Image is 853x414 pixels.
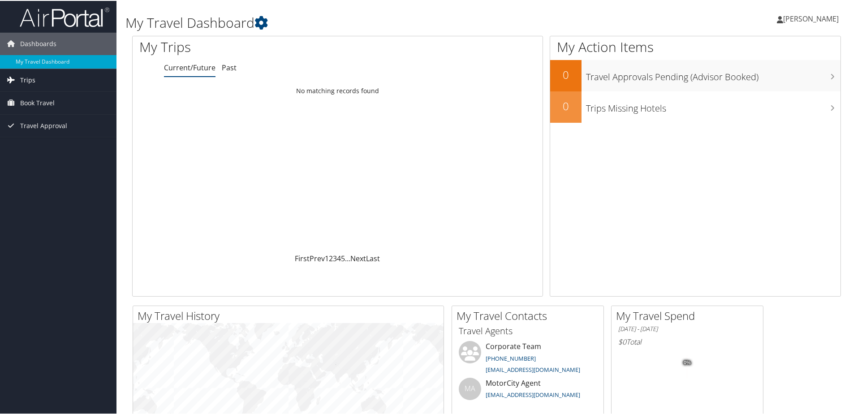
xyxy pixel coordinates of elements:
[133,82,543,98] td: No matching records found
[329,253,333,263] a: 2
[125,13,607,31] h1: My Travel Dashboard
[454,340,601,377] li: Corporate Team
[295,253,310,263] a: First
[618,336,626,346] span: $0
[333,253,337,263] a: 3
[20,114,67,136] span: Travel Approval
[20,68,35,91] span: Trips
[586,97,840,114] h3: Trips Missing Hotels
[337,253,341,263] a: 4
[325,253,329,263] a: 1
[550,66,582,82] h2: 0
[310,253,325,263] a: Prev
[138,307,444,323] h2: My Travel History
[783,13,839,23] span: [PERSON_NAME]
[20,6,109,27] img: airportal-logo.png
[341,253,345,263] a: 5
[486,365,580,373] a: [EMAIL_ADDRESS][DOMAIN_NAME]
[684,359,691,365] tspan: 0%
[550,98,582,113] h2: 0
[350,253,366,263] a: Next
[454,377,601,406] li: MotorCity Agent
[550,91,840,122] a: 0Trips Missing Hotels
[345,253,350,263] span: …
[586,65,840,82] h3: Travel Approvals Pending (Advisor Booked)
[459,377,481,399] div: MA
[550,59,840,91] a: 0Travel Approvals Pending (Advisor Booked)
[459,324,597,336] h3: Travel Agents
[486,354,536,362] a: [PHONE_NUMBER]
[486,390,580,398] a: [EMAIL_ADDRESS][DOMAIN_NAME]
[618,336,756,346] h6: Total
[164,62,215,72] a: Current/Future
[550,37,840,56] h1: My Action Items
[20,32,56,54] span: Dashboards
[618,324,756,332] h6: [DATE] - [DATE]
[616,307,763,323] h2: My Travel Spend
[20,91,55,113] span: Book Travel
[777,4,848,31] a: [PERSON_NAME]
[457,307,603,323] h2: My Travel Contacts
[139,37,365,56] h1: My Trips
[366,253,380,263] a: Last
[222,62,237,72] a: Past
